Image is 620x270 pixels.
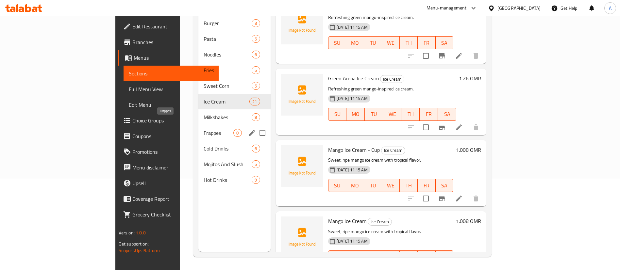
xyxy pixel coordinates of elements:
[385,181,397,190] span: WE
[247,128,257,138] button: edit
[204,66,252,74] span: Fries
[124,97,219,113] a: Edit Menu
[367,181,379,190] span: TU
[204,113,252,121] div: Milkshakes
[331,109,344,119] span: SU
[198,15,270,31] div: Burger3
[118,207,219,222] a: Grocery Checklist
[380,75,404,83] span: Ice Cream
[129,70,214,77] span: Sections
[198,62,270,78] div: Fries5
[234,130,241,136] span: 8
[455,52,463,60] a: Edit menu item
[252,51,260,58] div: items
[198,156,270,172] div: Mojitos And Slush5
[364,250,382,263] button: TU
[346,250,364,263] button: MO
[204,160,252,168] span: Mojitos And Slush
[204,98,249,105] span: Ice Cream
[381,147,405,154] span: Ice Cream
[364,179,382,192] button: TU
[368,218,392,226] span: Ice Cream
[252,160,260,168] div: items
[436,179,454,192] button: SA
[346,179,364,192] button: MO
[118,128,219,144] a: Coupons
[402,181,415,190] span: TH
[118,50,219,66] a: Menus
[434,119,450,135] button: Branch-specific-item
[132,211,214,218] span: Grocery Checklist
[132,117,214,124] span: Choice Groups
[198,172,270,188] div: Hot Drinks9
[420,38,433,48] span: FR
[252,113,260,121] div: items
[233,129,242,137] div: items
[419,49,433,63] span: Select to update
[349,109,362,119] span: MO
[198,31,270,47] div: Pasta5
[328,179,346,192] button: SU
[124,81,219,97] a: Full Menu View
[132,38,214,46] span: Branches
[132,23,214,30] span: Edit Restaurant
[420,108,438,121] button: FR
[198,47,270,62] div: Noodles6
[328,108,347,121] button: SU
[204,51,252,58] div: Noodles
[204,35,252,43] span: Pasta
[249,98,260,105] div: items
[438,181,451,190] span: SA
[419,120,433,134] span: Select to update
[497,5,541,12] div: [GEOGRAPHIC_DATA]
[281,3,323,44] img: Green Amba Ice Cream
[609,5,612,12] span: A
[252,161,260,167] span: 5
[328,216,366,226] span: Mango Ice Cream
[132,132,214,140] span: Coupons
[281,216,323,258] img: Mango Ice Cream
[204,129,233,137] span: Frappes
[418,250,436,263] button: FR
[118,113,219,128] a: Choice Groups
[385,38,397,48] span: WE
[334,95,370,102] span: [DATE] 11:15 AM
[119,229,135,237] span: Version:
[281,145,323,187] img: Mango Ice Cream - Cup
[118,19,219,34] a: Edit Restaurant
[252,145,260,152] div: items
[328,36,346,49] button: SU
[346,108,365,121] button: MO
[252,19,260,27] div: items
[456,145,481,154] h6: 1.008 OMR
[119,246,160,255] a: Support.OpsPlatform
[334,24,370,30] span: [DATE] 11:15 AM
[252,36,260,42] span: 5
[198,141,270,156] div: Cold Drinks6
[349,38,361,48] span: MO
[204,19,252,27] span: Burger
[418,36,436,49] button: FR
[438,38,451,48] span: SA
[252,82,260,90] div: items
[434,48,450,64] button: Branch-specific-item
[331,181,344,190] span: SU
[381,147,405,154] div: Ice Cream
[132,164,214,171] span: Menu disclaimer
[252,177,260,183] span: 9
[455,195,463,202] a: Edit menu item
[367,109,380,119] span: TU
[459,74,481,83] h6: 1.26 OMR
[434,191,450,206] button: Branch-specific-item
[402,38,415,48] span: TH
[132,148,214,156] span: Promotions
[328,73,379,83] span: Green Amba Ice Cream
[252,35,260,43] div: items
[129,101,214,109] span: Edit Menu
[455,123,463,131] a: Edit menu item
[349,181,361,190] span: MO
[204,176,252,184] span: Hot Drinks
